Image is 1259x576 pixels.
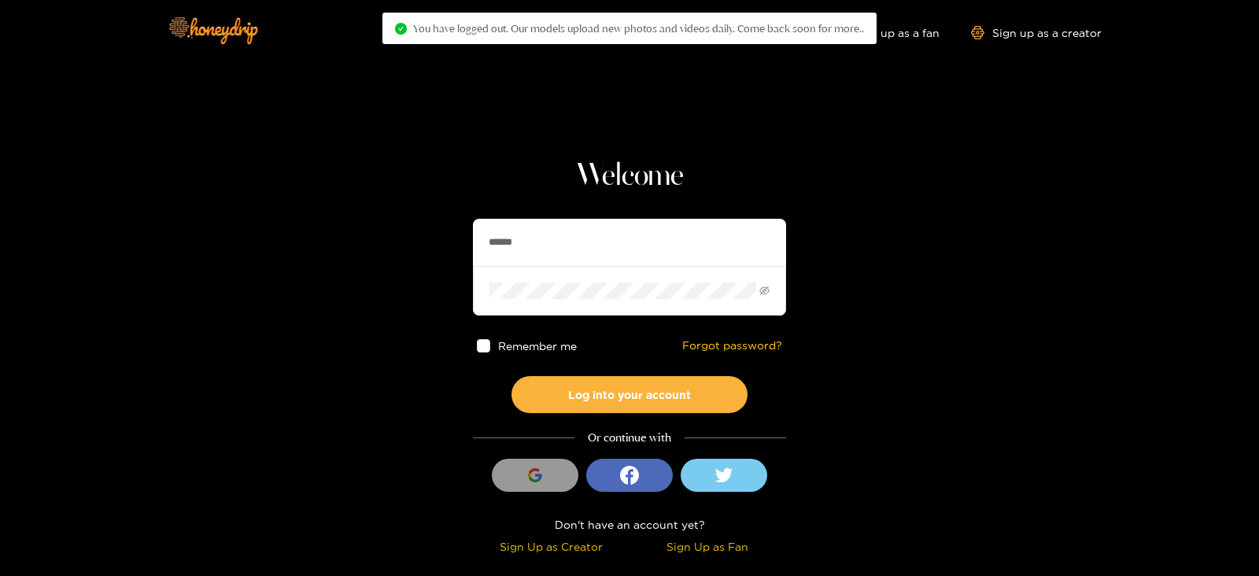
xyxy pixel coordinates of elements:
a: Forgot password? [682,339,782,353]
span: check-circle [395,23,407,35]
h1: Welcome [473,157,786,195]
span: Remember me [498,340,577,352]
span: eye-invisible [759,286,770,296]
span: You have logged out. Our models upload new photos and videos daily. Come back soon for more.. [413,22,864,35]
button: Log into your account [511,376,748,413]
div: Or continue with [473,429,786,447]
a: Sign up as a creator [971,26,1102,39]
a: Sign up as a fan [832,26,940,39]
div: Sign Up as Creator [477,537,626,556]
div: Sign Up as Fan [633,537,782,556]
div: Don't have an account yet? [473,515,786,534]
